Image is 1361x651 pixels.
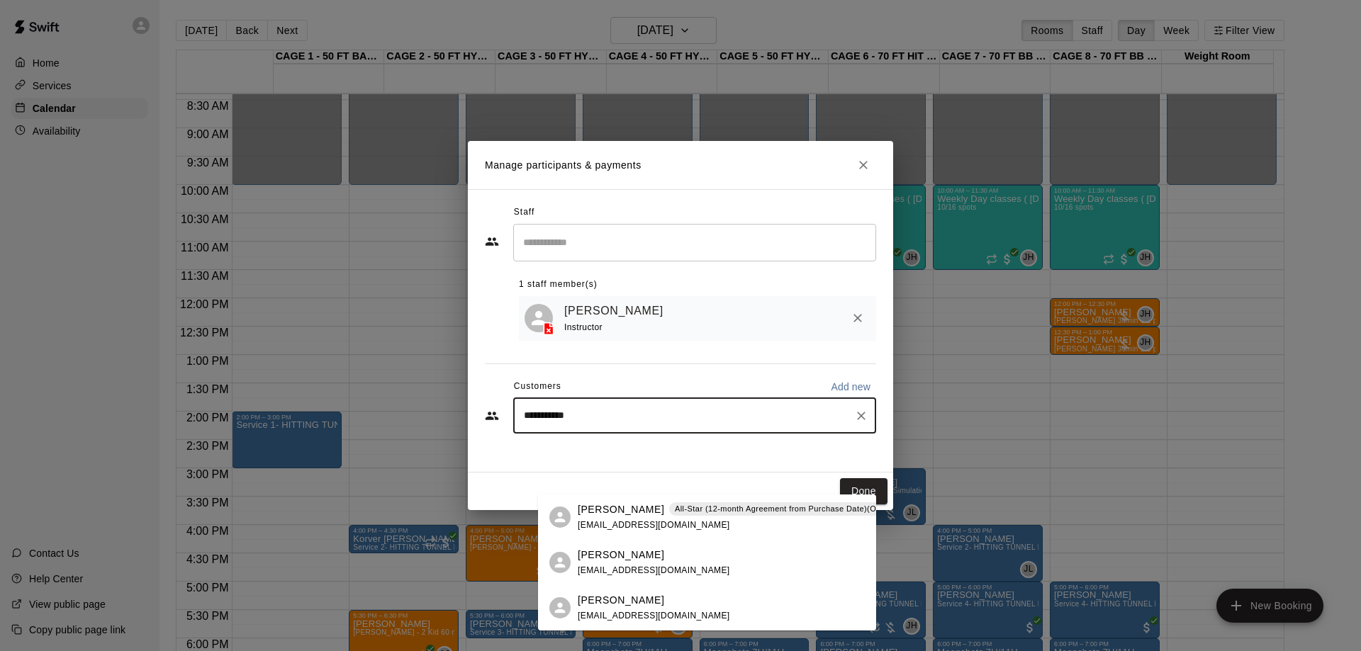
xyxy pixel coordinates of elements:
[578,565,730,575] span: [EMAIL_ADDRESS][DOMAIN_NAME]
[578,593,664,608] p: [PERSON_NAME]
[514,201,534,224] span: Staff
[578,611,730,621] span: [EMAIL_ADDRESS][DOMAIN_NAME]
[525,304,553,332] div: TJ Wilcoxson
[549,552,571,573] div: David Taylor
[851,406,871,426] button: Clear
[485,409,499,423] svg: Customers
[549,506,571,528] div: David Taylor
[831,380,870,394] p: Add new
[513,398,876,434] div: Start typing to search customers...
[845,305,870,331] button: Remove
[578,502,664,517] p: [PERSON_NAME]
[675,503,890,515] p: All-Star (12-month Agreement from Purchase Date)(OLD)
[519,273,598,296] span: 1 staff member(s)
[840,478,887,504] button: Done
[825,375,876,398] button: Add new
[485,158,642,173] p: Manage participants & payments
[514,375,561,398] span: Customers
[513,224,876,261] div: Search staff
[851,152,876,178] button: Close
[564,322,603,332] span: Instructor
[564,302,663,320] a: [PERSON_NAME]
[578,548,664,562] p: [PERSON_NAME]
[549,597,571,618] div: David Taylor
[485,234,499,249] svg: Staff
[578,520,730,530] span: [EMAIL_ADDRESS][DOMAIN_NAME]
